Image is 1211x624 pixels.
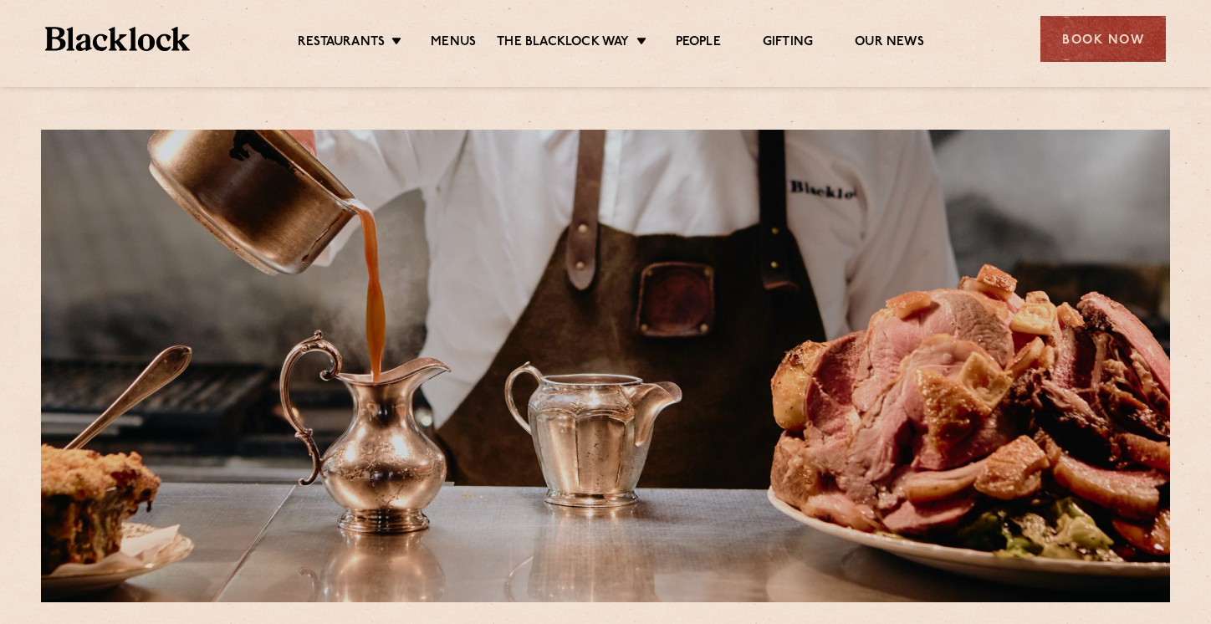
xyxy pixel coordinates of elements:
[431,34,476,53] a: Menus
[855,34,924,53] a: Our News
[676,34,721,53] a: People
[497,34,629,53] a: The Blacklock Way
[1040,16,1166,62] div: Book Now
[45,27,190,51] img: BL_Textured_Logo-footer-cropped.svg
[298,34,385,53] a: Restaurants
[763,34,813,53] a: Gifting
